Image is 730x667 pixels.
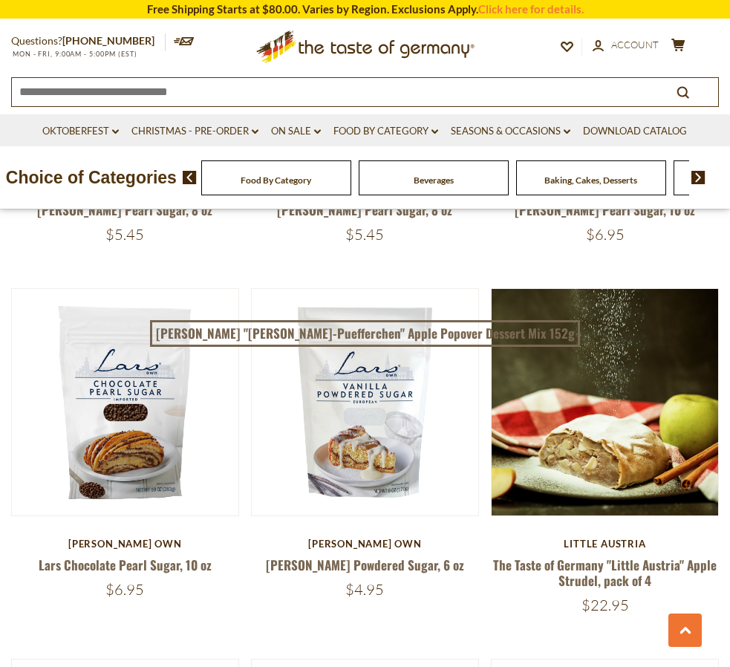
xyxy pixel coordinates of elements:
[492,289,718,515] img: The Taste of Germany "Little Austria" Apple Strudel, pack of 4
[11,32,166,51] p: Questions?
[491,538,719,550] div: little austria
[131,123,258,140] a: Christmas - PRE-ORDER
[611,39,659,51] span: Account
[266,556,464,574] a: [PERSON_NAME] Powdered Sugar, 6 oz
[581,596,629,614] span: $22.95
[62,34,154,47] a: [PHONE_NUMBER]
[105,580,144,599] span: $6.95
[39,556,212,574] a: Lars Chocolate Pearl Sugar, 10 oz
[451,123,570,140] a: Seasons & Occasions
[183,171,197,184] img: previous arrow
[345,580,384,599] span: $4.95
[241,175,311,186] a: Food By Category
[478,2,584,16] a: Click here for details.
[583,123,687,140] a: Download Catalog
[691,171,705,184] img: next arrow
[11,538,239,550] div: [PERSON_NAME] Own
[414,175,454,186] a: Beverages
[252,289,478,515] img: Lars Vanilla Powdered Sugar, 6 oz
[251,538,479,550] div: [PERSON_NAME] Own
[333,123,438,140] a: Food By Category
[12,289,238,515] img: Lars Chocolate Pearl Sugar, 10 oz
[42,123,119,140] a: Oktoberfest
[586,225,625,244] span: $6.95
[271,123,321,140] a: On Sale
[493,556,717,590] a: The Taste of Germany "Little Austria" Apple Strudel, pack of 4
[544,175,637,186] a: Baking, Cakes, Desserts
[11,50,137,58] span: MON - FRI, 9:00AM - 5:00PM (EST)
[593,37,659,53] a: Account
[345,225,384,244] span: $5.45
[105,225,144,244] span: $5.45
